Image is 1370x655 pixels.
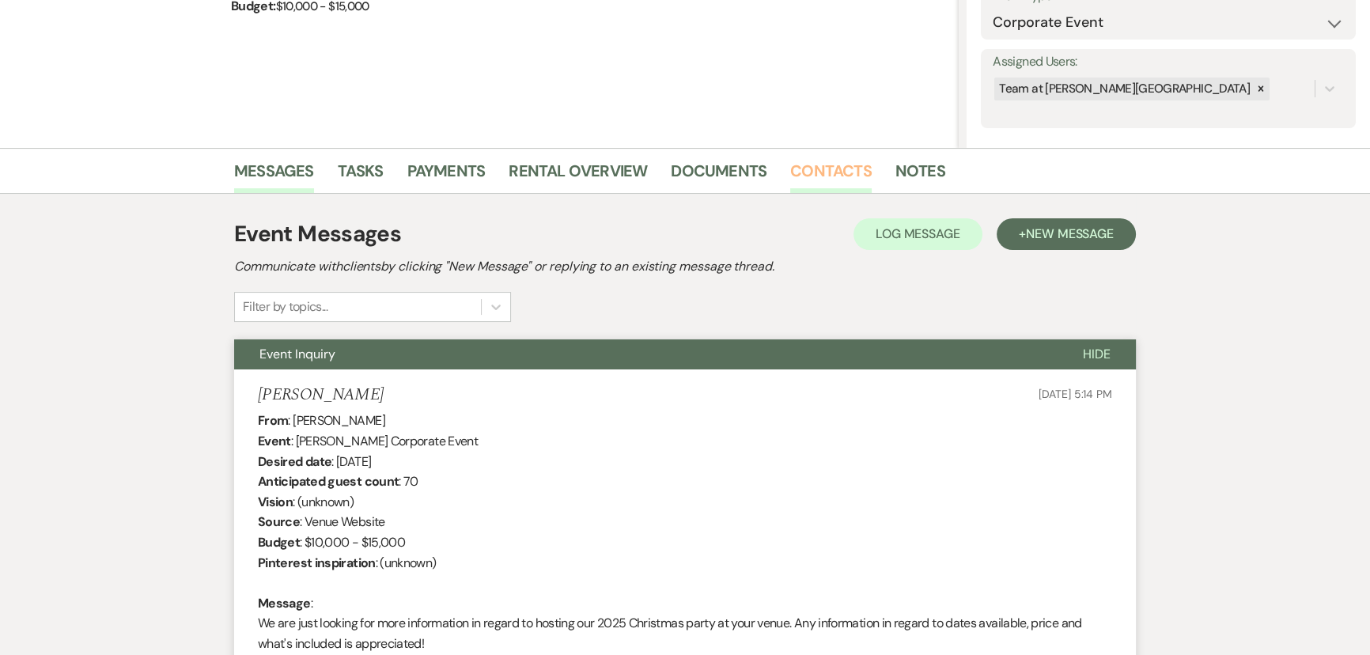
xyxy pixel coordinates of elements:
[243,297,327,316] div: Filter by topics...
[234,257,1136,276] h2: Communicate with clients by clicking "New Message" or replying to an existing message thread.
[258,494,293,510] b: Vision
[258,433,291,449] b: Event
[407,158,486,193] a: Payments
[258,473,399,490] b: Anticipated guest count
[876,225,960,242] span: Log Message
[895,158,945,193] a: Notes
[1026,225,1114,242] span: New Message
[1058,339,1136,369] button: Hide
[258,453,331,470] b: Desired date
[853,218,982,250] button: Log Message
[997,218,1136,250] button: +New Message
[259,346,335,362] span: Event Inquiry
[509,158,647,193] a: Rental Overview
[234,158,314,193] a: Messages
[234,218,401,251] h1: Event Messages
[258,595,311,611] b: Message
[258,555,376,571] b: Pinterest inspiration
[671,158,766,193] a: Documents
[790,158,872,193] a: Contacts
[258,513,300,530] b: Source
[338,158,384,193] a: Tasks
[994,78,1252,100] div: Team at [PERSON_NAME][GEOGRAPHIC_DATA]
[993,51,1344,74] label: Assigned Users:
[1083,346,1111,362] span: Hide
[258,534,300,551] b: Budget
[258,412,288,429] b: From
[258,385,384,405] h5: [PERSON_NAME]
[234,339,1058,369] button: Event Inquiry
[1039,387,1112,401] span: [DATE] 5:14 PM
